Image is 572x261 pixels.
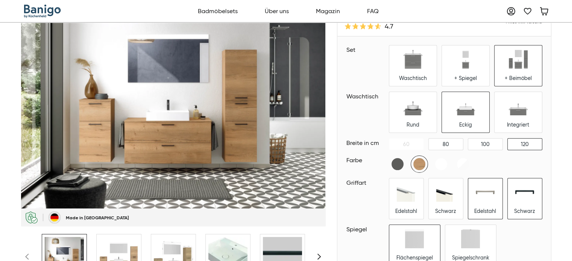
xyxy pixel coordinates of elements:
div: Waschtisch [399,75,427,81]
div: Spiegel [346,225,385,234]
img: Schiefergrau Hochglanz [389,156,406,172]
div: Edelstahl [474,208,496,214]
div: Flächenspiegel [396,254,433,261]
div: 100 [481,141,490,148]
img: Eckig [456,97,475,115]
img: Eiche Sierra [411,156,428,172]
a: Magazin [312,3,344,20]
div: Integriert [507,121,529,128]
img: SSL - Verschlüsselt [26,211,38,223]
img: Schwarz [515,183,534,202]
a: Warenkorb [537,4,552,19]
a: Mein Account [504,4,519,19]
img: Schwarz [436,183,455,202]
img: Flächenspiegel [405,229,424,248]
div: Breite in cm [346,139,385,148]
div: + Spiegel [454,75,477,81]
div: 4.7 [385,23,393,30]
div: Spiegelschrank [452,254,489,261]
img: Alpinweiß Hochglanz [455,156,471,172]
img: Waschtisch [404,50,422,69]
img: Alpinweiß supermatt [433,156,449,172]
a: 4.7 [346,23,427,30]
div: Waschtisch [346,92,385,101]
div: Farbe [346,156,385,165]
img: Made in Germany [49,211,61,223]
div: + Beimöbel [505,75,532,81]
div: 120 [521,141,529,148]
img: Edelstahl [476,183,495,202]
div: 80 [443,141,449,148]
img: Rund [404,97,422,115]
div: Schwarz [514,208,535,214]
a: FAQ [363,3,383,20]
a: Badmöbelsets [194,3,242,20]
a: Über uns [261,3,293,20]
img: + Spiegel [456,50,475,69]
div: Set [346,45,385,54]
div: Griffart [346,178,385,187]
div: Eckig [459,121,472,128]
div: Schwarz [435,208,456,214]
img: Banigo [24,5,62,18]
img: Edelstahl [397,183,416,202]
div: Edelstahl [395,208,417,214]
div: Made in [GEOGRAPHIC_DATA] [66,215,129,220]
img: + Beimöbel [509,50,528,69]
img: Spiegelschrank [461,229,480,248]
div: Rund [407,121,419,128]
img: Integriert [509,97,528,115]
a: Merkliste [520,4,535,19]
